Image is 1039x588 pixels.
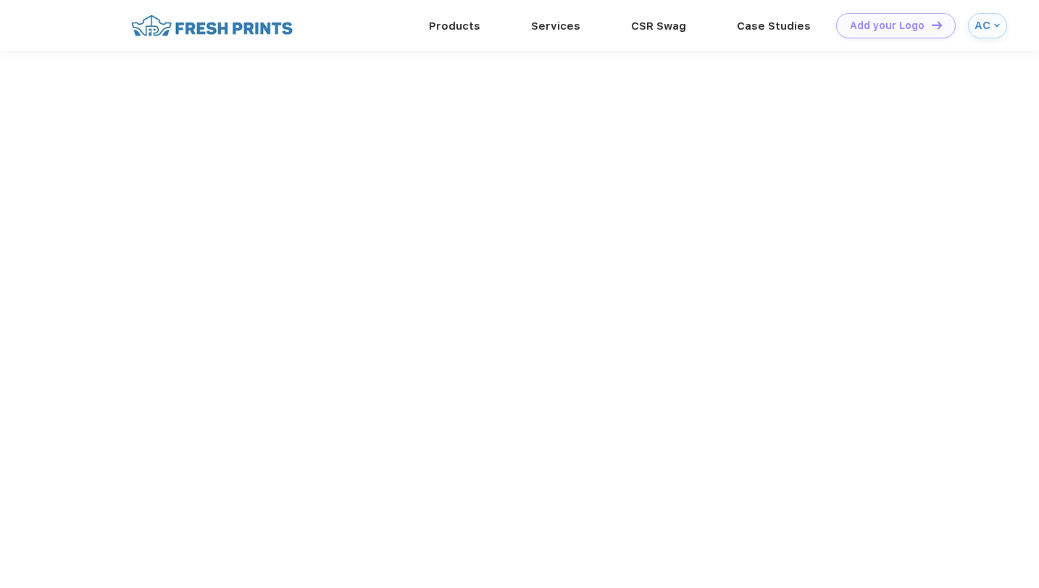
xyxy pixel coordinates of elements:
[994,22,1000,28] img: arrow_down_blue.svg
[932,21,942,29] img: DT
[429,20,480,33] a: Products
[531,20,580,33] a: Services
[127,13,297,38] img: fo%20logo%202.webp
[631,20,686,33] a: CSR Swag
[975,20,990,32] div: AC
[850,20,925,32] div: Add your Logo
